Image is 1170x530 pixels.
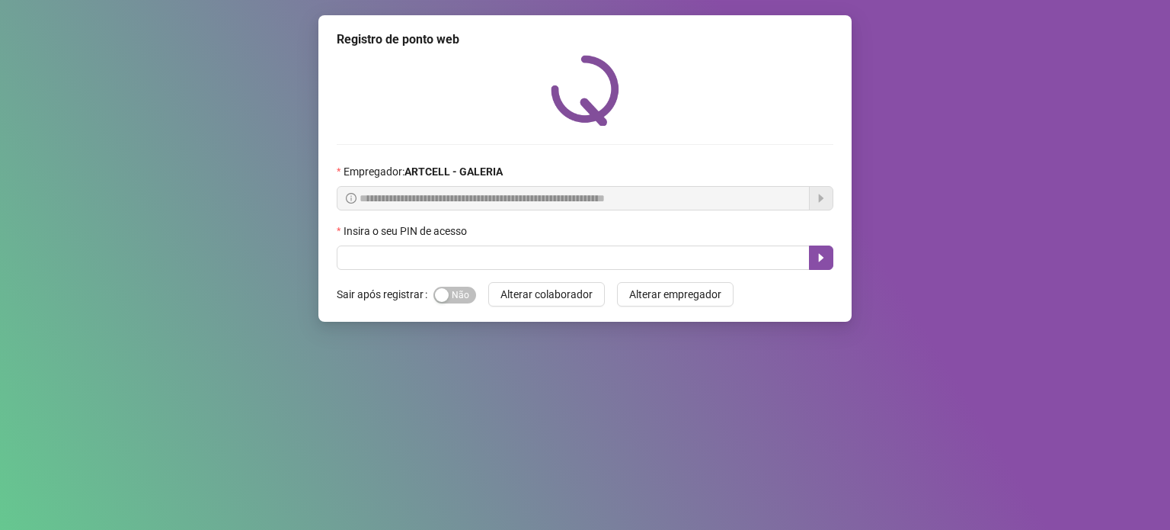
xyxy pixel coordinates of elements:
[617,282,734,307] button: Alterar empregador
[337,223,477,239] label: Insira o seu PIN de acesso
[551,55,619,126] img: QRPoint
[346,193,356,204] span: info-circle
[344,163,503,180] span: Empregador :
[1118,478,1155,515] iframe: Intercom live chat
[337,31,833,49] div: Registro de ponto web
[815,252,827,264] span: caret-right
[629,286,721,303] span: Alterar empregador
[337,282,433,307] label: Sair após registrar
[404,165,503,178] strong: ARTCELL - GALERIA
[488,282,605,307] button: Alterar colaborador
[500,286,593,303] span: Alterar colaborador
